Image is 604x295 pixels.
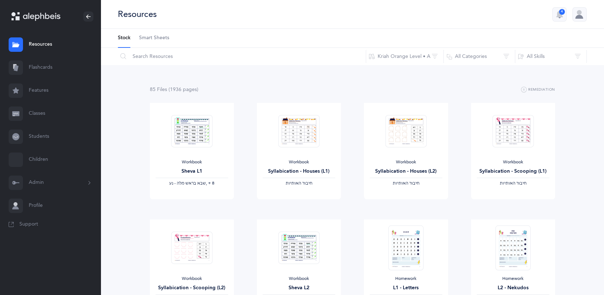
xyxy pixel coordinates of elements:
[388,225,423,270] img: Homework_L1_Letters_O_Orange_EN_thumbnail_1731215263.png
[370,276,442,282] div: Homework
[477,159,549,165] div: Workbook
[492,115,534,147] img: Syllabication-Workbook-Level-1-EN_Orange_Scooping_thumbnail_1741114890.png
[477,276,549,282] div: Homework
[169,87,198,92] span: (1936 page )
[195,87,197,92] span: s
[156,168,228,175] div: Sheva L1
[165,87,167,92] span: s
[171,231,212,264] img: Syllabication-Workbook-Level-2-Scooping-EN_thumbnail_1724263547.png
[278,115,319,147] img: Syllabication-Workbook-Level-1-EN_Orange_Houses_thumbnail_1741114714.png
[263,284,335,292] div: Sheva L2
[385,115,427,147] img: Syllabication-Workbook-Level-2-Houses-EN_thumbnail_1741114840.png
[521,86,555,94] button: Remediation
[370,284,442,292] div: L1 - Letters
[171,115,212,147] img: Sheva-Workbook-Orange-A-L1_EN_thumbnail_1757036998.png
[150,87,167,92] span: 85 File
[515,48,587,65] button: All Skills
[370,159,442,165] div: Workbook
[156,181,228,186] div: ‪, + 8‬
[156,284,228,292] div: Syllabication - Scooping (L2)
[568,259,595,286] iframe: Drift Widget Chat Controller
[552,7,567,22] button: 4
[286,181,312,186] span: ‫חיבור האותיות‬
[366,48,444,65] button: Kriah Orange Level • A
[118,8,157,20] div: Resources
[370,168,442,175] div: Syllabication - Houses (L2)
[278,231,319,264] img: Sheva-Workbook-Orange-A-L2_EN_thumbnail_1757037028.png
[500,181,526,186] span: ‫חיבור האותיות‬
[169,181,206,186] span: ‫שבא בראש מלה - נע‬
[393,181,419,186] span: ‫חיבור האותיות‬
[443,48,515,65] button: All Categories
[139,35,169,42] span: Smart Sheets
[117,48,366,65] input: Search Resources
[19,221,38,228] span: Support
[477,168,549,175] div: Syllabication - Scooping (L1)
[263,168,335,175] div: Syllabication - Houses (L1)
[559,9,565,15] div: 4
[495,225,530,270] img: Homework_L2_Nekudos_O_EN_thumbnail_1739258670.png
[156,276,228,282] div: Workbook
[263,159,335,165] div: Workbook
[156,159,228,165] div: Workbook
[477,284,549,292] div: L2 - Nekudos
[263,276,335,282] div: Workbook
